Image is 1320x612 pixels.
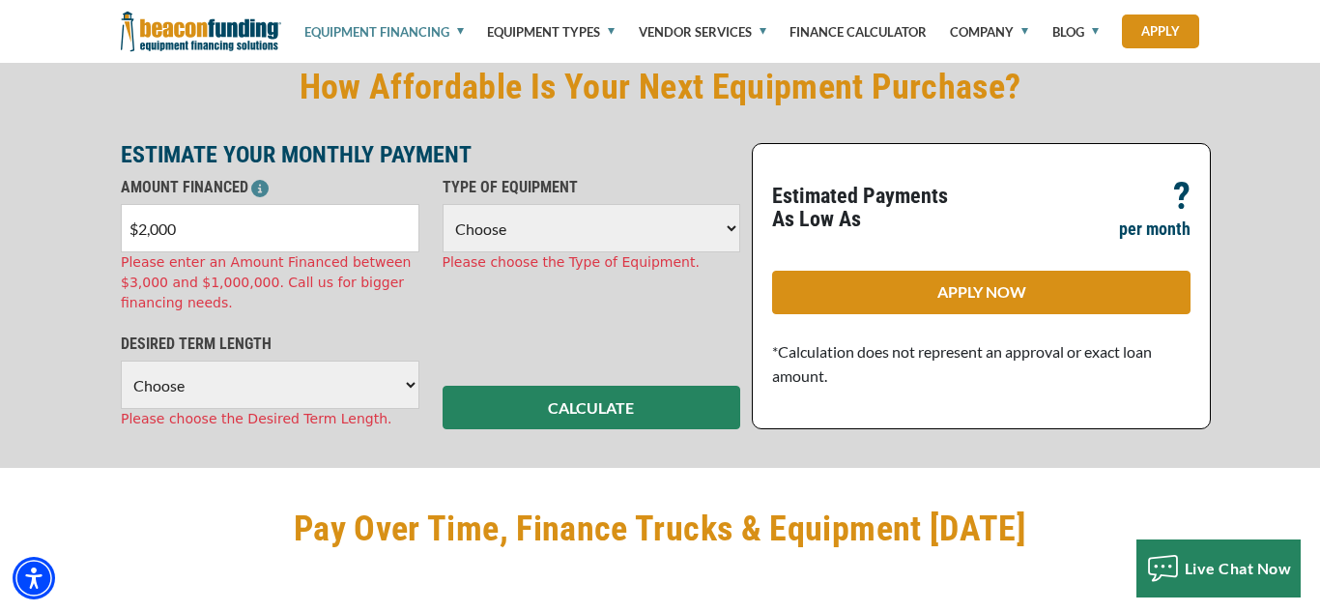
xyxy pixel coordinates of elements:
[121,507,1199,551] h2: Pay Over Time, Finance Trucks & Equipment [DATE]
[1173,185,1191,208] p: ?
[772,342,1152,385] span: *Calculation does not represent an approval or exact loan amount.
[121,176,419,199] p: AMOUNT FINANCED
[1185,559,1292,577] span: Live Chat Now
[121,65,1199,109] h2: How Affordable Is Your Next Equipment Purchase?
[772,185,970,231] p: Estimated Payments As Low As
[121,409,419,429] div: Please choose the Desired Term Length.
[121,204,419,252] input: $
[13,557,55,599] div: Accessibility Menu
[443,176,741,199] p: TYPE OF EQUIPMENT
[443,252,741,273] div: Please choose the Type of Equipment.
[121,333,419,356] p: DESIRED TERM LENGTH
[121,143,740,166] p: ESTIMATE YOUR MONTHLY PAYMENT
[121,252,419,313] div: Please enter an Amount Financed between $3,000 and $1,000,000. Call us for bigger financing needs.
[1122,15,1199,48] a: Apply
[1119,218,1191,241] p: per month
[1136,539,1302,597] button: Live Chat Now
[772,271,1191,314] a: APPLY NOW
[443,386,741,429] button: CALCULATE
